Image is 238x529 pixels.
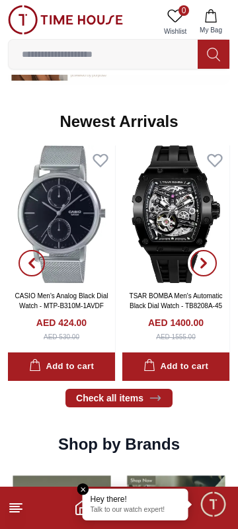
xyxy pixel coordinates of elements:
a: TSAR BOMBA Men's Automatic Black Dial Watch - TB8208A-45 [130,292,223,309]
img: TSAR BOMBA Men's Automatic Black Dial Watch - TB8208A-45 [122,145,229,283]
h2: Shop by Brands [58,434,180,455]
div: Add to cart [143,359,208,374]
span: 0 [178,5,189,16]
button: My Bag [192,5,230,39]
em: Close tooltip [77,483,89,495]
span: Wishlist [159,26,192,36]
div: Hey there! [91,494,180,505]
a: CASIO Men's Analog Black Dial Watch - MTP-B310M-1AVDF [15,292,108,309]
h4: AED 424.00 [36,316,87,329]
img: ... [8,5,123,34]
a: 0Wishlist [159,5,192,39]
div: AED 530.00 [44,332,79,342]
h4: AED 1400.00 [148,316,204,329]
div: AED 1555.00 [156,332,196,342]
a: Check all items [65,389,173,407]
button: Add to cart [122,352,229,381]
p: Talk to our watch expert! [91,506,180,515]
button: Add to cart [8,352,115,381]
div: Chat Widget [199,490,228,519]
div: Add to cart [29,359,94,374]
a: Home [74,500,90,516]
img: CASIO Men's Analog Black Dial Watch - MTP-B310M-1AVDF [8,145,115,283]
span: My Bag [194,25,227,35]
h2: Newest Arrivals [59,111,178,132]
